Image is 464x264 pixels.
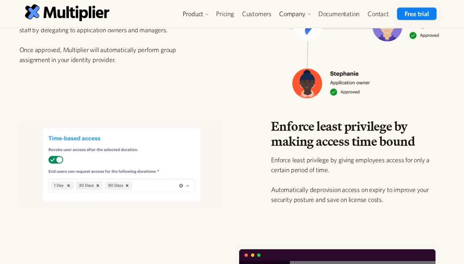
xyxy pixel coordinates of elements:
[271,155,439,205] p: Enforce least privilege by giving employees access for only a certain period of time. Automatical...
[271,119,439,149] h2: Enforce least privilege by making access time bound
[179,8,212,20] div: Product
[212,8,238,20] a: Pricing
[238,8,275,20] a: Customers
[182,10,203,18] div: Product
[314,8,363,20] a: Documentation
[19,15,187,65] p: Remove the burden of granting access to apps from your IT staff by delegating to application owne...
[363,8,393,20] a: Contact
[397,8,436,20] a: Free trial
[279,10,306,18] div: Company
[275,8,314,20] div: Company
